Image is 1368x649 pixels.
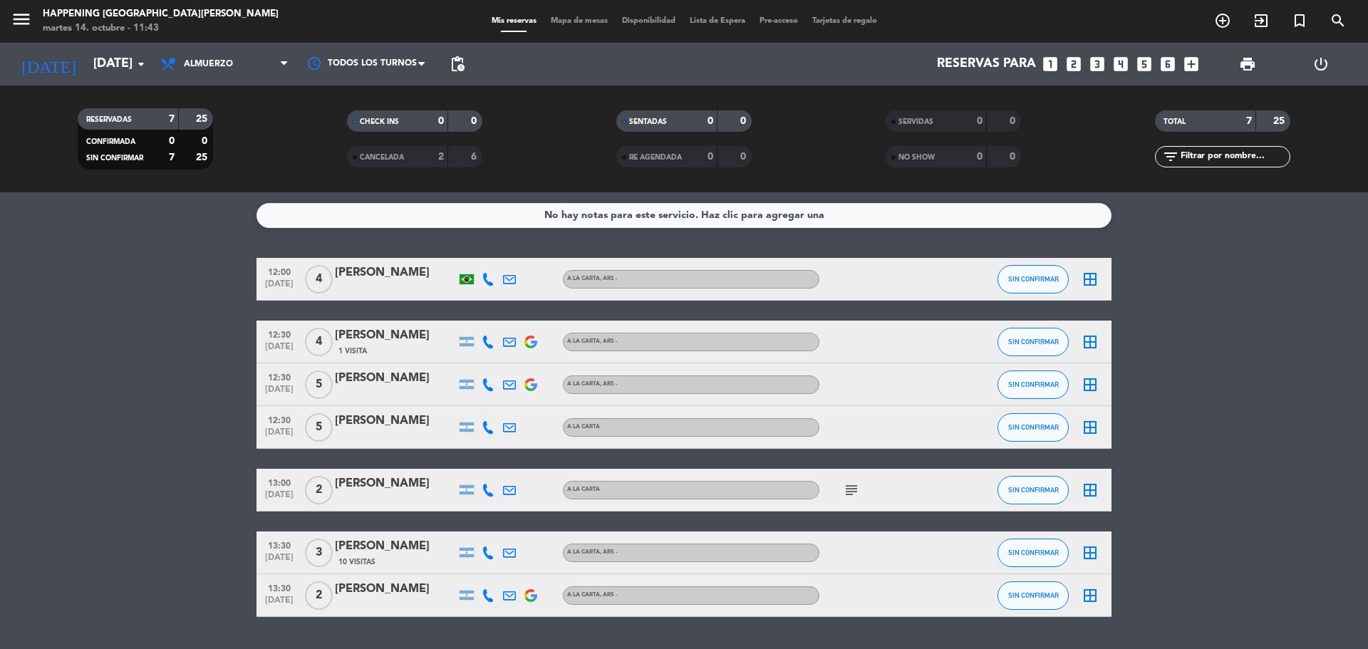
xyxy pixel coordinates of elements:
span: SIN CONFIRMAR [1008,486,1059,494]
strong: 7 [169,114,175,124]
button: SIN CONFIRMAR [997,539,1069,567]
span: A LA CARTA [567,424,600,430]
span: , ARS - [600,276,617,281]
span: 13:30 [261,579,297,596]
i: add_circle_outline [1214,12,1231,29]
strong: 0 [169,136,175,146]
i: add_box [1182,55,1201,73]
span: SIN CONFIRMAR [1008,338,1059,346]
span: , ARS - [600,592,617,598]
span: TOTAL [1164,118,1186,125]
span: [DATE] [261,490,297,507]
strong: 7 [1246,116,1252,126]
i: looks_4 [1111,55,1130,73]
div: [PERSON_NAME] [335,537,456,556]
span: 4 [305,265,333,294]
strong: 6 [471,152,480,162]
button: menu [11,9,32,35]
button: SIN CONFIRMAR [997,413,1069,442]
span: A LA CARTA [567,549,617,555]
span: Mis reservas [484,17,544,25]
i: power_settings_new [1312,56,1330,73]
strong: 0 [740,116,749,126]
strong: 0 [708,116,713,126]
span: Pre-acceso [752,17,805,25]
span: CONFIRMADA [86,138,135,145]
span: [DATE] [261,385,297,401]
i: border_all [1082,482,1099,499]
strong: 2 [438,152,444,162]
span: , ARS - [600,381,617,387]
span: , ARS - [600,549,617,555]
span: Almuerzo [184,59,233,69]
img: google-logo.png [524,336,537,348]
span: Mapa de mesas [544,17,615,25]
img: google-logo.png [524,589,537,602]
span: 2 [305,476,333,504]
span: SIN CONFIRMAR [1008,423,1059,431]
span: , ARS - [600,338,617,344]
div: [PERSON_NAME] [335,369,456,388]
span: 12:30 [261,368,297,385]
span: Disponibilidad [615,17,683,25]
span: RE AGENDADA [629,154,682,161]
i: search [1330,12,1347,29]
span: 5 [305,413,333,442]
i: turned_in_not [1291,12,1308,29]
span: SIN CONFIRMAR [1008,591,1059,599]
span: 1 Visita [338,346,367,357]
span: [DATE] [261,342,297,358]
span: 4 [305,328,333,356]
span: A LA CARTA [567,381,617,387]
span: [DATE] [261,596,297,612]
i: subject [843,482,860,499]
span: CANCELADA [360,154,404,161]
div: [PERSON_NAME] [335,580,456,598]
button: SIN CONFIRMAR [997,581,1069,610]
div: martes 14. octubre - 11:43 [43,21,279,36]
strong: 0 [471,116,480,126]
i: exit_to_app [1253,12,1270,29]
button: SIN CONFIRMAR [997,476,1069,504]
span: SENTADAS [629,118,667,125]
i: looks_one [1041,55,1059,73]
i: border_all [1082,271,1099,288]
span: 12:30 [261,326,297,342]
button: SIN CONFIRMAR [997,328,1069,356]
span: NO SHOW [898,154,935,161]
button: SIN CONFIRMAR [997,370,1069,399]
strong: 7 [169,152,175,162]
span: A LA CARTA [567,487,600,492]
span: SIN CONFIRMAR [1008,549,1059,556]
i: menu [11,9,32,30]
div: Happening [GEOGRAPHIC_DATA][PERSON_NAME] [43,7,279,21]
strong: 0 [740,152,749,162]
span: CHECK INS [360,118,399,125]
i: arrow_drop_down [133,56,150,73]
strong: 0 [438,116,444,126]
i: looks_5 [1135,55,1154,73]
span: 12:00 [261,263,297,279]
span: 5 [305,370,333,399]
i: looks_3 [1088,55,1107,73]
strong: 0 [1010,152,1018,162]
strong: 25 [196,114,210,124]
span: 13:00 [261,474,297,490]
span: A LA CARTA [567,592,617,598]
strong: 25 [1273,116,1287,126]
i: border_all [1082,376,1099,393]
span: SERVIDAS [898,118,933,125]
span: [DATE] [261,427,297,444]
img: google-logo.png [524,378,537,391]
span: Lista de Espera [683,17,752,25]
div: [PERSON_NAME] [335,412,456,430]
span: Reservas para [937,57,1036,71]
i: filter_list [1162,148,1179,165]
span: A LA CARTA [567,276,617,281]
div: LOG OUT [1284,43,1357,85]
span: SIN CONFIRMAR [1008,380,1059,388]
div: [PERSON_NAME] [335,326,456,345]
div: [PERSON_NAME] [335,474,456,493]
span: 2 [305,581,333,610]
i: looks_6 [1159,55,1177,73]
